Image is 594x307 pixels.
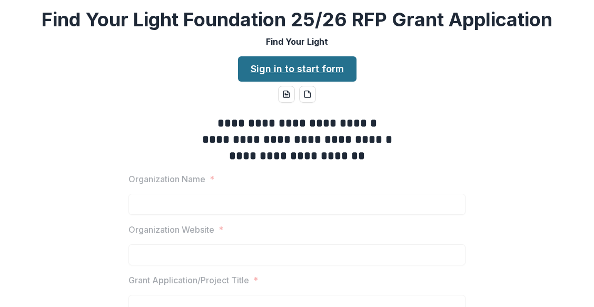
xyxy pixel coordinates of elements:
[42,8,552,31] h2: Find Your Light Foundation 25/26 RFP Grant Application
[128,274,249,286] p: Grant Application/Project Title
[278,86,295,103] button: word-download
[238,56,357,82] a: Sign in to start form
[128,223,214,236] p: Organization Website
[266,35,328,48] p: Find Your Light
[128,173,205,185] p: Organization Name
[299,86,316,103] button: pdf-download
